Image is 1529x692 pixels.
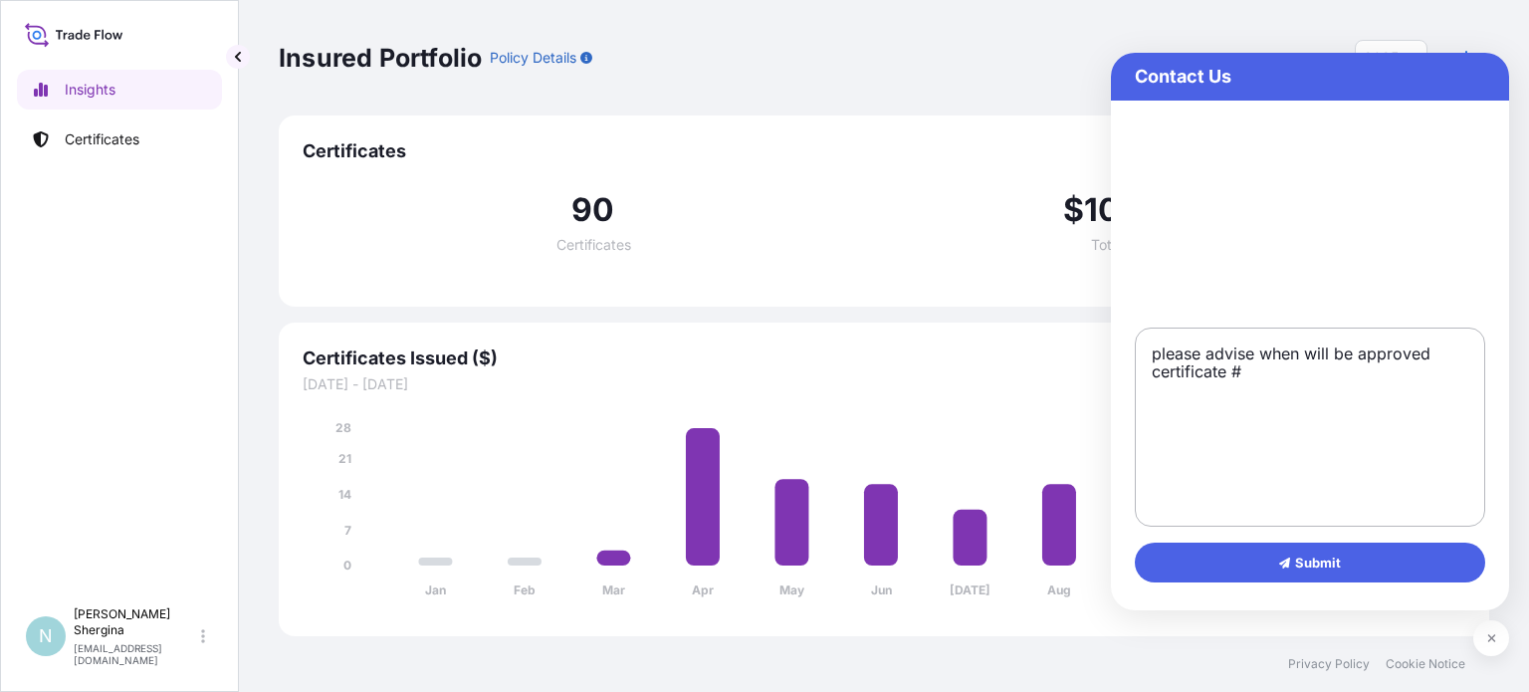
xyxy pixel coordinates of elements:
[1091,238,1259,252] span: Total Cargo Value Insured
[65,80,115,100] p: Insights
[514,582,536,597] tspan: Feb
[1386,656,1465,672] a: Cookie Notice
[74,642,197,666] p: [EMAIL_ADDRESS][DOMAIN_NAME]
[490,48,576,68] p: Policy Details
[344,523,351,538] tspan: 7
[1288,656,1370,672] a: Privacy Policy
[571,194,614,226] span: 90
[871,582,892,597] tspan: Jun
[17,70,222,110] a: Insights
[425,582,446,597] tspan: Jan
[779,582,805,597] tspan: May
[602,582,625,597] tspan: Mar
[303,139,1465,163] span: Certificates
[1084,194,1139,226] span: 107
[303,374,1465,394] span: [DATE] - [DATE]
[1135,543,1485,582] button: Submit
[65,129,139,149] p: Certificates
[343,558,351,573] tspan: 0
[335,420,351,435] tspan: 28
[338,487,351,502] tspan: 14
[692,582,714,597] tspan: Apr
[279,42,482,74] p: Insured Portfolio
[950,582,990,597] tspan: [DATE]
[1279,553,1342,573] span: Submit
[17,119,222,159] a: Certificates
[1047,582,1071,597] tspan: Aug
[1364,48,1399,68] span: 2025
[1355,40,1427,76] button: Year Selector
[303,346,1465,370] span: Certificates Issued ($)
[39,626,53,646] span: N
[1135,65,1485,89] span: Contact Us
[556,238,631,252] span: Certificates
[74,606,197,638] p: [PERSON_NAME] Shergina
[1063,194,1084,226] span: $
[338,451,351,466] tspan: 21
